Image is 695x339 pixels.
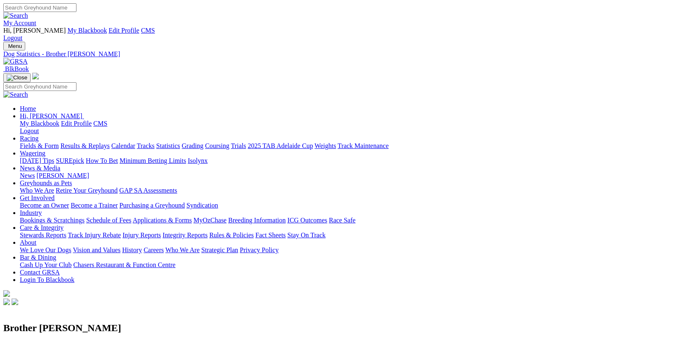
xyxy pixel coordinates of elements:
[60,142,110,149] a: Results & Replays
[20,246,692,254] div: About
[141,27,155,34] a: CMS
[143,246,164,253] a: Careers
[3,322,692,334] h2: Brother [PERSON_NAME]
[3,3,76,12] input: Search
[156,142,180,149] a: Statistics
[20,120,60,127] a: My Blackbook
[20,105,36,112] a: Home
[20,217,692,224] div: Industry
[109,27,139,34] a: Edit Profile
[68,232,121,239] a: Track Injury Rebate
[67,27,107,34] a: My Blackbook
[20,127,39,134] a: Logout
[86,217,131,224] a: Schedule of Fees
[165,246,200,253] a: Who We Are
[119,187,177,194] a: GAP SA Assessments
[20,209,42,216] a: Industry
[12,298,18,305] img: twitter.svg
[315,142,336,149] a: Weights
[7,74,27,81] img: Close
[86,157,118,164] a: How To Bet
[93,120,107,127] a: CMS
[20,172,35,179] a: News
[240,246,279,253] a: Privacy Policy
[20,157,692,165] div: Wagering
[122,232,161,239] a: Injury Reports
[20,276,74,283] a: Login To Blackbook
[20,150,45,157] a: Wagering
[20,112,84,119] a: Hi, [PERSON_NAME]
[3,73,31,82] button: Toggle navigation
[228,217,286,224] a: Breeding Information
[20,172,692,179] div: News & Media
[188,157,208,164] a: Isolynx
[73,246,120,253] a: Vision and Values
[287,217,327,224] a: ICG Outcomes
[3,27,66,34] span: Hi, [PERSON_NAME]
[287,232,325,239] a: Stay On Track
[3,27,692,42] div: My Account
[32,73,39,79] img: logo-grsa-white.png
[3,298,10,305] img: facebook.svg
[20,232,692,239] div: Care & Integrity
[20,187,692,194] div: Greyhounds as Pets
[137,142,155,149] a: Tracks
[20,269,60,276] a: Contact GRSA
[20,202,69,209] a: Become an Owner
[20,261,692,269] div: Bar & Dining
[20,187,54,194] a: Who We Are
[186,202,218,209] a: Syndication
[256,232,286,239] a: Fact Sheets
[20,165,60,172] a: News & Media
[5,65,29,72] span: BlkBook
[111,142,135,149] a: Calendar
[3,58,28,65] img: GRSA
[3,50,692,58] a: Dog Statistics - Brother [PERSON_NAME]
[36,172,89,179] a: [PERSON_NAME]
[3,91,28,98] img: Search
[201,246,238,253] a: Strategic Plan
[20,239,36,246] a: About
[3,12,28,19] img: Search
[20,194,55,201] a: Get Involved
[182,142,203,149] a: Grading
[3,65,29,72] a: BlkBook
[56,187,118,194] a: Retire Your Greyhound
[20,202,692,209] div: Get Involved
[20,112,82,119] span: Hi, [PERSON_NAME]
[193,217,227,224] a: MyOzChase
[329,217,355,224] a: Race Safe
[338,142,389,149] a: Track Maintenance
[20,232,66,239] a: Stewards Reports
[3,290,10,297] img: logo-grsa-white.png
[20,157,54,164] a: [DATE] Tips
[20,246,71,253] a: We Love Our Dogs
[20,254,56,261] a: Bar & Dining
[71,202,118,209] a: Become a Trainer
[56,157,84,164] a: SUREpick
[61,120,92,127] a: Edit Profile
[205,142,229,149] a: Coursing
[209,232,254,239] a: Rules & Policies
[248,142,313,149] a: 2025 TAB Adelaide Cup
[20,261,72,268] a: Cash Up Your Club
[119,157,186,164] a: Minimum Betting Limits
[8,43,22,49] span: Menu
[73,261,175,268] a: Chasers Restaurant & Function Centre
[133,217,192,224] a: Applications & Forms
[20,217,84,224] a: Bookings & Scratchings
[20,179,72,186] a: Greyhounds as Pets
[20,142,692,150] div: Racing
[3,19,36,26] a: My Account
[20,142,59,149] a: Fields & Form
[3,42,25,50] button: Toggle navigation
[20,120,692,135] div: Hi, [PERSON_NAME]
[3,82,76,91] input: Search
[162,232,208,239] a: Integrity Reports
[119,202,185,209] a: Purchasing a Greyhound
[20,224,64,231] a: Care & Integrity
[122,246,142,253] a: History
[20,135,38,142] a: Racing
[231,142,246,149] a: Trials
